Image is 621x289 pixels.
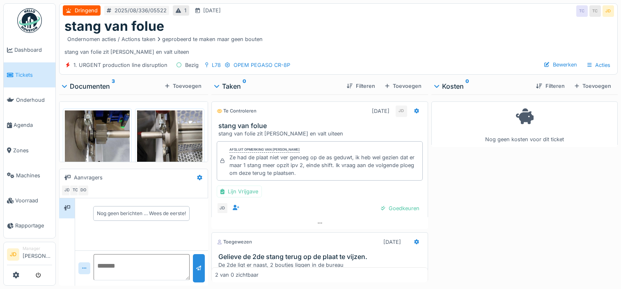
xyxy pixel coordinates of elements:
span: Rapportage [15,222,52,229]
div: Lijn Vrijgave [217,186,262,197]
div: Goedkeuren [378,203,423,214]
a: Onderhoud [4,87,55,112]
div: Acties [584,59,614,71]
div: JD [396,106,407,117]
span: Tickets [15,71,52,79]
div: [DATE] [372,107,390,115]
div: Dringend [75,7,98,14]
div: Te controleren [217,108,257,115]
div: Bewerken [541,59,580,70]
sup: 0 [243,81,246,91]
div: JD [217,202,228,214]
div: TC [69,185,81,196]
a: JD Manager[PERSON_NAME] [7,245,52,265]
span: Machines [16,172,52,179]
div: 1. URGENT production line disruption [73,61,167,69]
sup: 0 [465,81,469,91]
div: Filteren [344,80,378,92]
div: DO [78,185,89,196]
img: Badge_color-CXgf-gQk.svg [17,8,42,33]
sup: 3 [112,81,115,91]
div: TC [576,5,588,17]
a: Rapportage [4,213,55,238]
img: 6qqsdfsgyvwwda1z5idjxq6g8ots [137,110,202,175]
div: TC [589,5,601,17]
img: rj9dbw6u6maoamwldn4dlpyk3270 [65,110,130,175]
div: JD [61,185,73,196]
div: stang van folie zit [PERSON_NAME] en valt uiteen [218,130,424,138]
div: [DATE] [383,238,401,246]
div: 2 van 0 zichtbaar [215,271,259,279]
span: Onderhoud [16,96,52,104]
div: Nog geen berichten … Wees de eerste! [97,210,186,217]
h3: stang van folue [218,122,424,130]
div: Manager [23,245,52,252]
div: 2025/08/336/05522 [115,7,167,14]
span: Zones [13,147,52,154]
a: Machines [4,163,55,188]
span: Voorraad [15,197,52,204]
h3: Gelieve de 2de stang terug op de plaat te vijzen. [218,253,424,261]
div: L78 [212,61,221,69]
div: Ondernomen acties / Actions taken geprobeerd te maken maar geen bouten [67,35,263,43]
div: Filteren [533,80,568,92]
a: Agenda [4,112,55,138]
span: Dashboard [14,46,52,54]
div: Toegewezen [217,239,252,245]
div: Kosten [435,81,529,91]
div: [DATE] [203,7,221,14]
div: Nog geen kosten voor dit ticket [437,105,612,143]
div: Toevoegen [382,80,425,92]
div: Toevoegen [571,80,614,92]
li: JD [7,248,19,261]
div: Taken [215,81,340,91]
div: stang van folie zit [PERSON_NAME] en valt uiteen [64,34,612,55]
a: Zones [4,138,55,163]
div: Aanvragers [74,174,103,181]
div: JD [603,5,614,17]
div: De 2de ligt er naast, 2 boutjes liggen in de bureau [218,261,424,269]
div: 1 [184,7,186,14]
span: Agenda [14,121,52,129]
h1: stang van folue [64,18,164,34]
div: Documenten [62,81,162,91]
li: [PERSON_NAME] [23,245,52,263]
div: Bezig [185,61,199,69]
a: Voorraad [4,188,55,213]
div: OPEM PEGASO CR-8P [234,61,290,69]
div: Ze had de plaat niet ver genoeg op de as geduwt, ik heb wel gezien dat er maar 1 stang meer opzit... [229,154,419,177]
a: Dashboard [4,37,55,62]
div: Toevoegen [162,80,205,92]
a: Tickets [4,62,55,87]
div: Afsluit opmerking van [PERSON_NAME] [229,147,300,153]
